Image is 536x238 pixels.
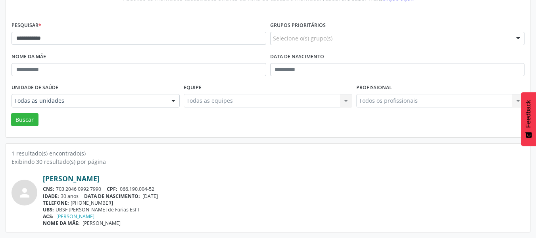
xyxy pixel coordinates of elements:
[273,34,332,42] span: Selecione o(s) grupo(s)
[84,193,140,200] span: DATA DE NASCIMENTO:
[12,82,58,94] label: Unidade de saúde
[12,19,41,32] label: Pesquisar
[43,186,54,192] span: CNS:
[521,92,536,146] button: Feedback - Mostrar pesquisa
[43,206,524,213] div: UBSF [PERSON_NAME] de Farias Esf I
[43,174,100,183] a: [PERSON_NAME]
[43,186,524,192] div: 703 2046 0992 7990
[14,97,163,105] span: Todas as unidades
[43,213,54,220] span: ACS:
[56,213,94,220] a: [PERSON_NAME]
[142,193,158,200] span: [DATE]
[525,100,532,128] span: Feedback
[107,186,117,192] span: CPF:
[120,186,154,192] span: 066.190.004-52
[270,19,326,32] label: Grupos prioritários
[12,157,524,166] div: Exibindo 30 resultado(s) por página
[11,113,38,127] button: Buscar
[12,149,524,157] div: 1 resultado(s) encontrado(s)
[43,193,59,200] span: IDADE:
[43,193,524,200] div: 30 anos
[43,200,69,206] span: TELEFONE:
[184,82,202,94] label: Equipe
[356,82,392,94] label: Profissional
[270,51,324,63] label: Data de nascimento
[43,220,80,226] span: NOME DA MÃE:
[17,186,32,200] i: person
[83,220,121,226] span: [PERSON_NAME]
[43,200,524,206] div: [PHONE_NUMBER]
[12,51,46,63] label: Nome da mãe
[43,206,54,213] span: UBS:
